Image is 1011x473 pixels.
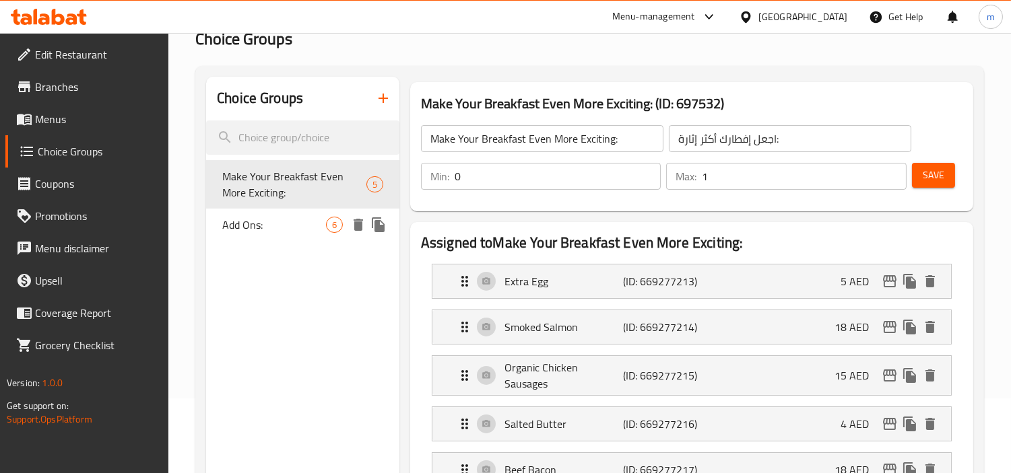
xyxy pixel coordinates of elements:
[35,240,158,256] span: Menu disclaimer
[912,163,955,188] button: Save
[676,168,696,184] p: Max:
[35,272,158,289] span: Upsell
[504,319,623,335] p: Smoked Salmon
[432,407,951,441] div: Expand
[206,209,399,241] div: Add Ons:6deleteduplicate
[880,414,900,434] button: edit
[900,271,920,291] button: duplicate
[920,271,940,291] button: delete
[35,111,158,127] span: Menus
[206,160,399,209] div: Make Your Breakfast Even More Exciting:5
[217,88,303,108] h2: Choice Groups
[835,319,880,335] p: 18 AED
[421,258,963,304] li: Expand
[206,120,399,155] input: search
[327,219,342,231] span: 6
[348,215,368,235] button: delete
[368,215,389,235] button: duplicate
[900,317,920,337] button: duplicate
[612,9,695,25] div: Menu-management
[623,273,703,289] p: (ID: 669277213)
[367,178,383,191] span: 5
[920,317,940,337] button: delete
[35,208,158,224] span: Promotions
[35,337,158,353] span: Grocery Checklist
[421,401,963,447] li: Expand
[841,273,880,289] p: 5 AED
[758,9,847,24] div: [GEOGRAPHIC_DATA]
[222,168,366,201] span: Make Your Breakfast Even More Exciting:
[623,416,703,432] p: (ID: 669277216)
[5,200,169,232] a: Promotions
[326,217,343,233] div: Choices
[987,9,995,24] span: m
[5,168,169,200] a: Coupons
[504,273,623,289] p: Extra Egg
[623,319,703,335] p: (ID: 669277214)
[920,414,940,434] button: delete
[7,410,92,428] a: Support.OpsPlatform
[900,365,920,386] button: duplicate
[35,46,158,63] span: Edit Restaurant
[366,176,383,192] div: Choices
[421,350,963,401] li: Expand
[195,24,292,54] span: Choice Groups
[900,414,920,434] button: duplicate
[5,71,169,103] a: Branches
[7,374,40,392] span: Version:
[920,365,940,386] button: delete
[835,367,880,384] p: 15 AED
[421,93,963,114] h3: Make Your Breakfast Even More Exciting: (ID: 697532)
[38,143,158,159] span: Choice Groups
[841,416,880,432] p: 4 AED
[5,297,169,329] a: Coverage Report
[432,264,951,298] div: Expand
[35,305,158,321] span: Coverage Report
[42,374,63,392] span: 1.0.0
[432,310,951,344] div: Expand
[5,329,169,361] a: Grocery Checklist
[5,264,169,297] a: Upsell
[880,317,900,337] button: edit
[5,135,169,168] a: Choice Groups
[421,304,963,350] li: Expand
[5,232,169,264] a: Menu disclaimer
[432,356,951,395] div: Expand
[430,168,449,184] p: Min:
[222,217,326,233] span: Add Ons:
[35,79,158,95] span: Branches
[504,359,623,392] p: Organic Chicken Sausages
[623,367,703,384] p: (ID: 669277215)
[504,416,623,432] p: Salted Butter
[5,103,169,135] a: Menus
[421,233,963,253] h2: Assigned to Make Your Breakfast Even More Exciting:
[880,271,900,291] button: edit
[880,365,900,386] button: edit
[5,38,169,71] a: Edit Restaurant
[923,167,944,184] span: Save
[7,397,69,414] span: Get support on:
[35,176,158,192] span: Coupons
